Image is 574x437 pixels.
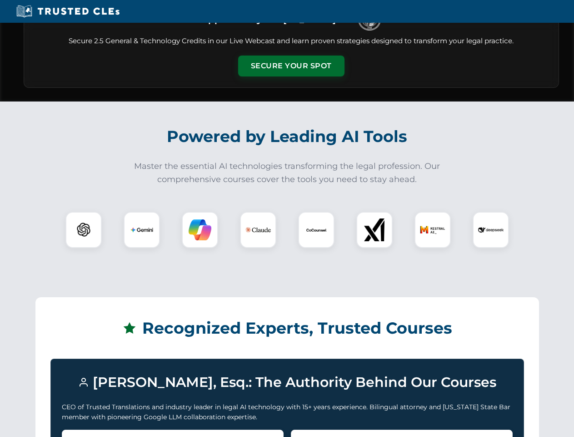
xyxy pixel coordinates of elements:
[238,56,344,76] button: Secure Your Spot
[35,36,548,46] p: Secure 2.5 General & Technology Credits in our Live Webcast and learn proven strategies designed ...
[473,212,509,248] div: DeepSeek
[130,218,153,241] img: Gemini Logo
[182,212,218,248] div: Copilot
[14,5,122,18] img: Trusted CLEs
[50,312,524,344] h2: Recognized Experts, Trusted Courses
[298,212,334,248] div: CoCounsel
[124,212,160,248] div: Gemini
[65,212,102,248] div: ChatGPT
[414,212,451,248] div: Mistral AI
[305,218,328,241] img: CoCounsel Logo
[240,212,276,248] div: Claude
[356,212,393,248] div: xAI
[478,217,504,243] img: DeepSeek Logo
[62,370,513,395] h3: [PERSON_NAME], Esq.: The Authority Behind Our Courses
[363,218,386,241] img: xAI Logo
[35,121,539,152] h2: Powered by Leading AI Tools
[245,217,271,243] img: Claude Logo
[189,218,211,241] img: Copilot Logo
[70,217,97,243] img: ChatGPT Logo
[62,402,513,422] p: CEO of Trusted Translations and industry leader in legal AI technology with 15+ years experience....
[420,217,445,243] img: Mistral AI Logo
[128,160,446,186] p: Master the essential AI technologies transforming the legal profession. Our comprehensive courses...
